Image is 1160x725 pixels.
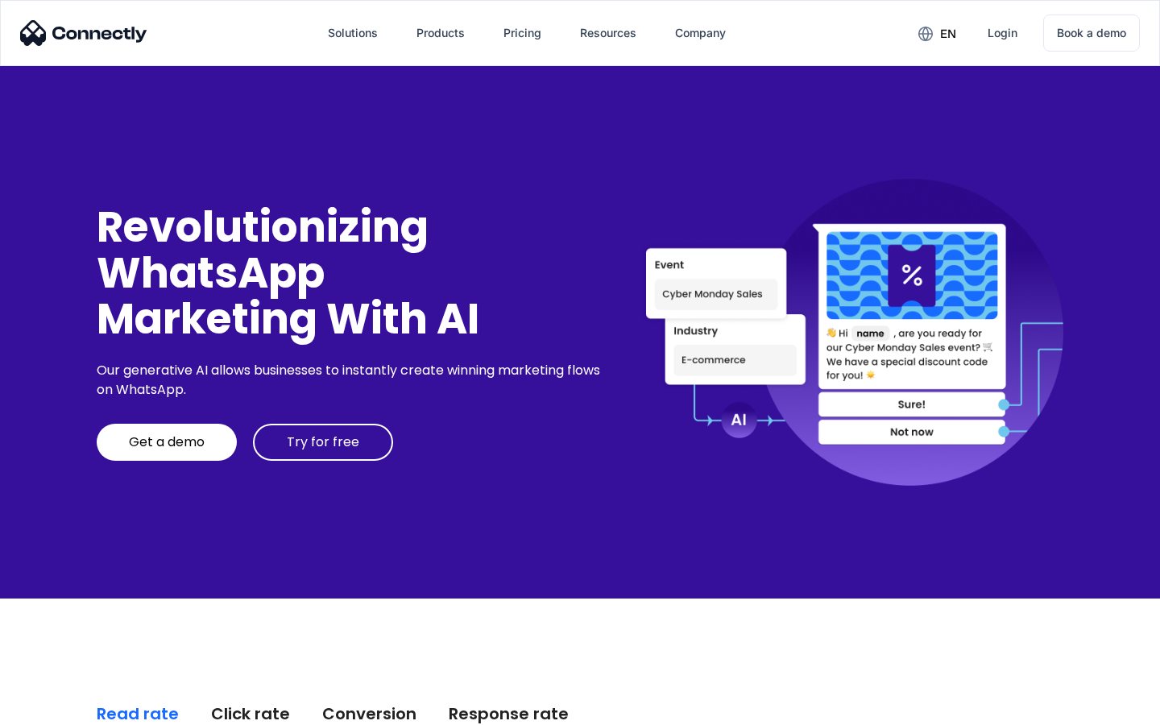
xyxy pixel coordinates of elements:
div: Our generative AI allows businesses to instantly create winning marketing flows on WhatsApp. [97,361,606,400]
a: Try for free [253,424,393,461]
div: Read rate [97,702,179,725]
div: Solutions [328,22,378,44]
a: Book a demo [1043,14,1140,52]
div: Resources [567,14,649,52]
a: Pricing [491,14,554,52]
div: Try for free [287,434,359,450]
div: Response rate [449,702,569,725]
div: Pricing [503,22,541,44]
div: Solutions [315,14,391,52]
div: Products [404,14,478,52]
div: Company [662,14,739,52]
div: Revolutionizing WhatsApp Marketing With AI [97,204,606,342]
div: Company [675,22,726,44]
div: Products [416,22,465,44]
a: Login [975,14,1030,52]
a: Get a demo [97,424,237,461]
div: Conversion [322,702,416,725]
div: en [905,21,968,45]
div: Resources [580,22,636,44]
div: Click rate [211,702,290,725]
div: Login [988,22,1017,44]
div: Get a demo [129,434,205,450]
img: Connectly Logo [20,20,147,46]
ul: Language list [32,697,97,719]
aside: Language selected: English [16,697,97,719]
div: en [940,23,956,45]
